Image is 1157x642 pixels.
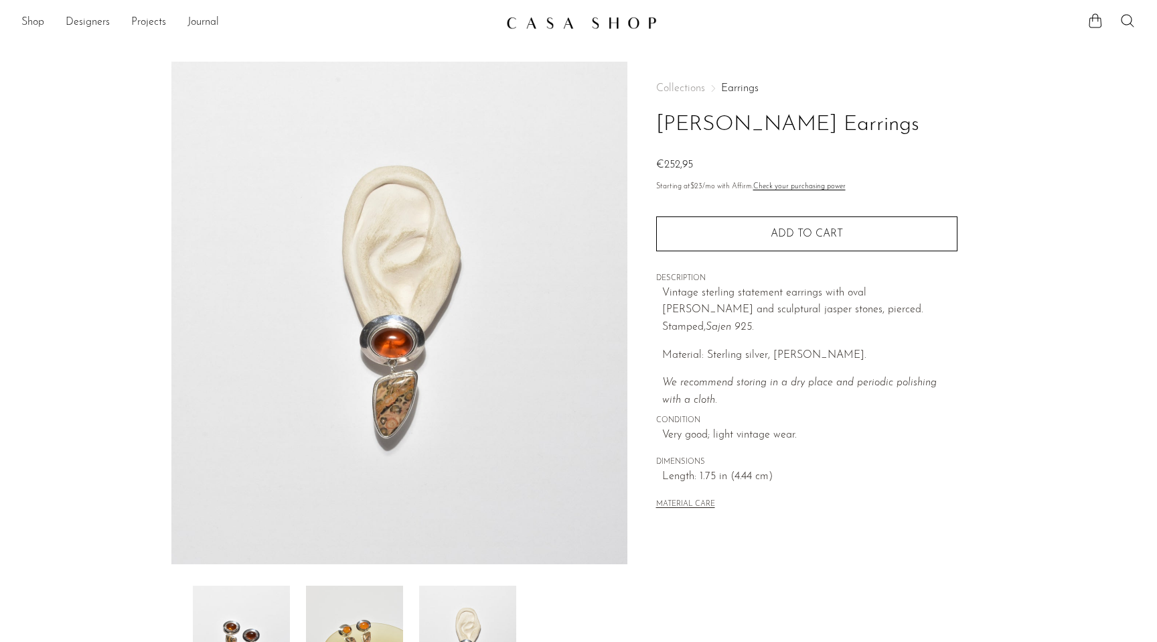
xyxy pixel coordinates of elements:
[656,83,957,94] nav: Breadcrumbs
[187,14,219,31] a: Journal
[721,83,759,94] a: Earrings
[656,216,957,251] button: Add to cart
[662,347,957,365] p: Material: Sterling silver, [PERSON_NAME].
[753,183,846,190] a: Check your purchasing power - Learn more about Affirm Financing (opens in modal)
[662,427,957,444] span: Very good; light vintage wear.
[21,11,495,34] nav: Desktop navigation
[656,415,957,427] span: CONDITION
[656,108,957,142] h1: [PERSON_NAME] Earrings
[706,322,754,332] em: Sajen 925.
[662,377,937,405] i: We recommend storing in a dry place and periodic polishing with a cloth.
[771,228,843,241] span: Add to cart
[131,14,166,31] a: Projects
[662,285,957,336] p: Vintage sterling statement earrings with oval [PERSON_NAME] and sculptural jasper stones, pierced...
[662,468,957,486] span: Length: 1.75 in (4.44 cm)
[656,159,693,170] span: €252,95
[21,11,495,34] ul: NEW HEADER MENU
[656,273,957,285] span: DESCRIPTION
[690,183,702,190] span: $23
[171,62,627,564] img: Jasper Amber Earrings
[656,500,715,510] button: MATERIAL CARE
[656,181,957,193] p: Starting at /mo with Affirm.
[66,14,110,31] a: Designers
[656,456,957,468] span: DIMENSIONS
[21,14,44,31] a: Shop
[656,83,705,94] span: Collections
